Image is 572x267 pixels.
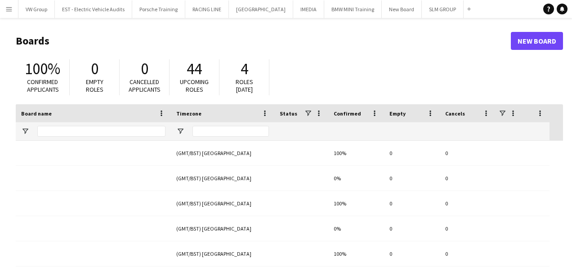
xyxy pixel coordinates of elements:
div: (GMT/BST) [GEOGRAPHIC_DATA] [171,166,274,191]
div: 0% [328,216,384,241]
span: Roles [DATE] [236,78,253,93]
div: (GMT/BST) [GEOGRAPHIC_DATA] [171,191,274,216]
div: 0 [384,241,440,266]
div: 0 [440,216,496,241]
button: Porsche Training [132,0,185,18]
button: RACING LINE [185,0,229,18]
span: Empty [389,110,406,117]
span: Timezone [176,110,201,117]
div: 0 [384,216,440,241]
div: 0% [328,166,384,191]
button: New Board [382,0,422,18]
div: 0 [440,166,496,191]
div: 0 [384,166,440,191]
span: Board name [21,110,52,117]
button: VW Group [18,0,55,18]
span: Cancelled applicants [129,78,161,93]
span: Confirmed applicants [27,78,59,93]
span: 100% [25,59,60,79]
button: Open Filter Menu [176,127,184,135]
span: 0 [91,59,98,79]
span: Empty roles [86,78,103,93]
div: 100% [328,241,384,266]
div: 100% [328,141,384,165]
div: 0 [440,141,496,165]
input: Board name Filter Input [37,126,165,137]
div: (GMT/BST) [GEOGRAPHIC_DATA] [171,141,274,165]
div: (GMT/BST) [GEOGRAPHIC_DATA] [171,241,274,266]
button: EST - Electric Vehicle Audits [55,0,132,18]
span: 44 [187,59,202,79]
span: 4 [241,59,248,79]
div: 0 [384,191,440,216]
button: BMW MINI Training [324,0,382,18]
button: SLM GROUP [422,0,464,18]
div: 100% [328,191,384,216]
span: Status [280,110,297,117]
span: Cancels [445,110,465,117]
input: Timezone Filter Input [192,126,269,137]
button: IMEDIA [293,0,324,18]
div: 0 [440,191,496,216]
a: New Board [511,32,563,50]
div: 0 [384,141,440,165]
button: [GEOGRAPHIC_DATA] [229,0,293,18]
button: Open Filter Menu [21,127,29,135]
div: 0 [440,241,496,266]
span: Confirmed [334,110,361,117]
span: Upcoming roles [180,78,209,93]
h1: Boards [16,34,511,48]
div: (GMT/BST) [GEOGRAPHIC_DATA] [171,216,274,241]
span: 0 [141,59,148,79]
